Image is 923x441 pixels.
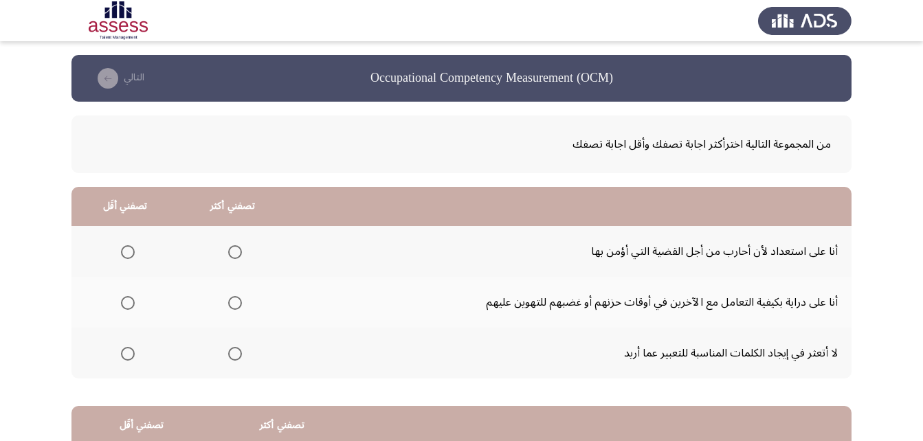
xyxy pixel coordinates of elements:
mat-radio-group: Select an option [223,291,242,314]
mat-radio-group: Select an option [223,341,242,365]
mat-radio-group: Select an option [115,291,135,314]
th: تصفني أقَل [71,187,179,226]
span: من المجموعة التالية اخترأكثر اجابة تصفك وأقل اجابة تصفك [92,133,831,156]
h3: Occupational Competency Measurement (OCM) [370,69,613,87]
td: لا أتعثر في إيجاد الكلمات المناسبة للتعبير عما أريد [287,328,852,378]
mat-radio-group: Select an option [115,240,135,263]
td: أنا على استعداد لأن أحارب من أجل القضية التي أؤمن بها [287,226,852,277]
th: تصفني أكثر [179,187,286,226]
mat-radio-group: Select an option [115,341,135,365]
mat-radio-group: Select an option [223,240,242,263]
img: Assess Talent Management logo [758,1,852,40]
td: أنا على دراية بكيفية التعامل مع الآخرين في أوقات حزنهم أو غضبهم للتهوين عليهم [287,277,852,328]
button: check the missing [88,67,148,89]
img: Assessment logo of OCM R1 ASSESS [71,1,165,40]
